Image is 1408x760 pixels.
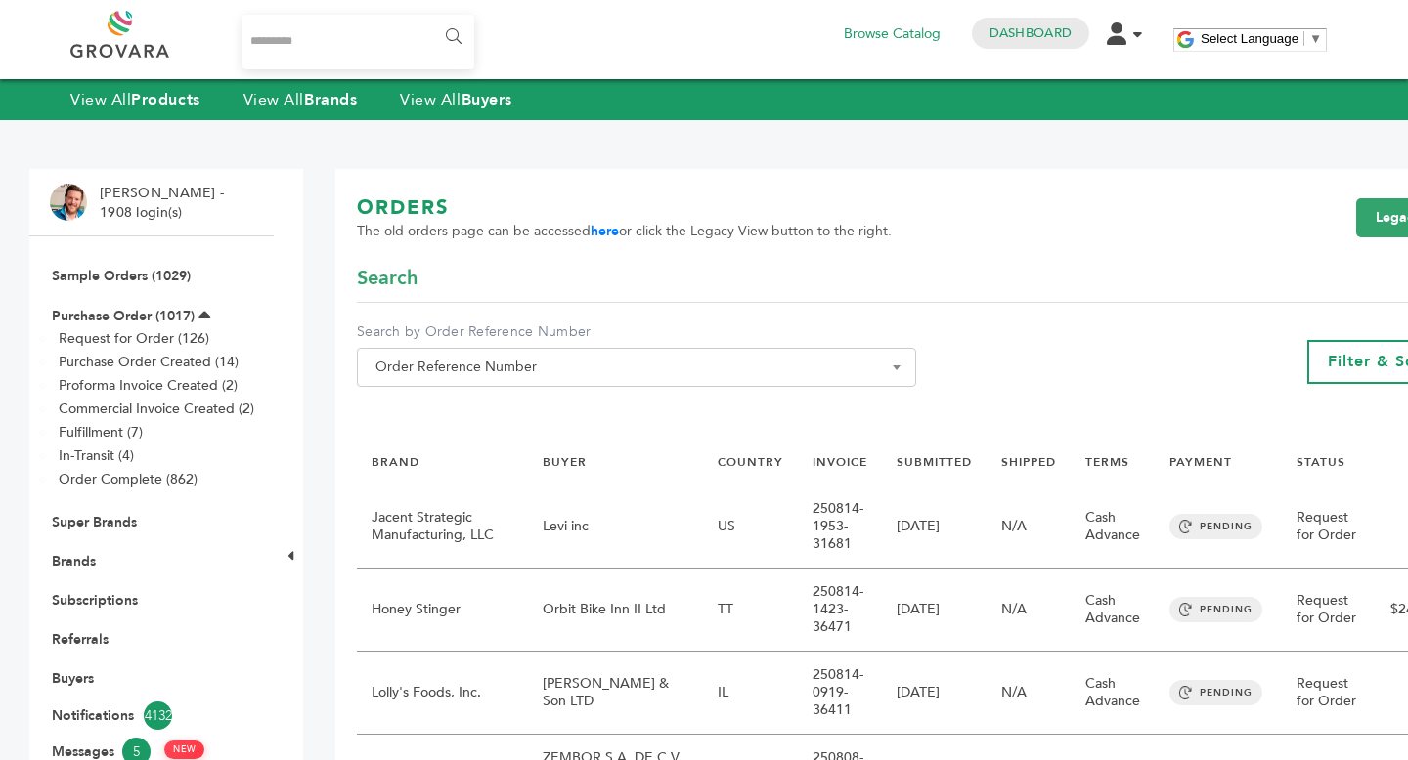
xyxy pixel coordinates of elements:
td: Cash Advance [1071,486,1155,569]
td: 250814-1423-36471 [798,569,882,652]
a: In-Transit (4) [59,446,134,465]
a: COUNTRY [718,454,783,470]
a: Sample Orders (1029) [52,267,191,285]
td: 250814-0919-36411 [798,652,882,735]
span: PENDING [1169,597,1262,622]
a: Select Language​ [1201,31,1322,46]
td: N/A [987,652,1071,735]
td: IL [703,652,798,735]
td: TT [703,569,798,652]
a: Order Complete (862) [59,470,198,488]
td: [DATE] [882,569,987,652]
a: Commercial Invoice Created (2) [59,400,254,418]
a: Fulfillment (7) [59,423,143,442]
a: View AllBrands [243,89,358,110]
a: Dashboard [990,24,1072,42]
a: Buyers [52,669,94,688]
input: Search... [242,15,474,69]
td: N/A [987,569,1071,652]
td: Request for Order [1282,486,1376,569]
span: PENDING [1169,514,1262,539]
td: Request for Order [1282,652,1376,735]
td: [PERSON_NAME] & Son LTD [528,652,703,735]
span: PENDING [1169,680,1262,705]
td: N/A [987,486,1071,569]
a: View AllProducts [70,89,200,110]
a: BUYER [543,454,587,470]
td: Orbit Bike Inn II Ltd [528,569,703,652]
a: View AllBuyers [400,89,512,110]
td: US [703,486,798,569]
span: Order Reference Number [357,348,916,387]
a: Subscriptions [52,591,138,610]
td: Cash Advance [1071,652,1155,735]
a: Notifications4132 [52,701,251,730]
a: SHIPPED [1001,454,1056,470]
strong: Buyers [462,89,512,110]
span: Search [357,265,418,292]
td: 250814-1953-31681 [798,486,882,569]
span: Select Language [1201,31,1298,46]
a: Purchase Order Created (14) [59,353,239,371]
td: Honey Stinger [357,569,528,652]
a: STATUS [1297,454,1345,470]
label: Search by Order Reference Number [357,322,916,342]
a: here [591,222,619,240]
a: Request for Order (126) [59,329,209,348]
a: TERMS [1085,454,1129,470]
span: ▼ [1309,31,1322,46]
a: INVOICE [813,454,867,470]
span: Order Reference Number [368,354,905,381]
td: [DATE] [882,486,987,569]
td: Lolly's Foods, Inc. [357,652,528,735]
span: ​ [1303,31,1304,46]
li: [PERSON_NAME] - 1908 login(s) [100,184,229,222]
td: Jacent Strategic Manufacturing, LLC [357,486,528,569]
a: Referrals [52,630,109,649]
a: SUBMITTED [897,454,972,470]
h1: ORDERS [357,194,892,222]
td: Cash Advance [1071,569,1155,652]
a: Purchase Order (1017) [52,307,195,325]
strong: Brands [304,89,357,110]
a: PAYMENT [1169,454,1232,470]
span: NEW [164,740,204,759]
td: Request for Order [1282,569,1376,652]
td: [DATE] [882,652,987,735]
a: Browse Catalog [844,23,941,45]
a: Super Brands [52,513,137,531]
strong: Products [131,89,199,110]
span: The old orders page can be accessed or click the Legacy View button to the right. [357,222,892,241]
span: 4132 [144,701,172,730]
a: BRAND [372,454,419,470]
a: Brands [52,552,96,570]
td: Levi inc [528,486,703,569]
a: Proforma Invoice Created (2) [59,376,238,395]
